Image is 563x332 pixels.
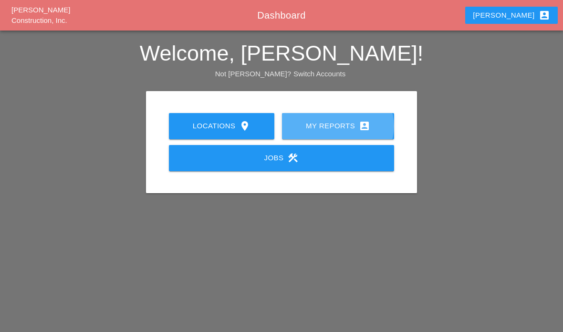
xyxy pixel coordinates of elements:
[297,120,379,132] div: My Reports
[282,113,394,139] a: My Reports
[11,6,70,25] a: [PERSON_NAME] Construction, Inc.
[239,120,250,132] i: location_on
[359,120,370,132] i: account_box
[169,145,394,171] a: Jobs
[169,113,274,139] a: Locations
[473,10,550,21] div: [PERSON_NAME]
[293,70,345,78] a: Switch Accounts
[184,120,259,132] div: Locations
[257,10,305,21] span: Dashboard
[287,152,299,164] i: construction
[539,10,550,21] i: account_box
[215,70,291,78] span: Not [PERSON_NAME]?
[465,7,557,24] button: [PERSON_NAME]
[184,152,379,164] div: Jobs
